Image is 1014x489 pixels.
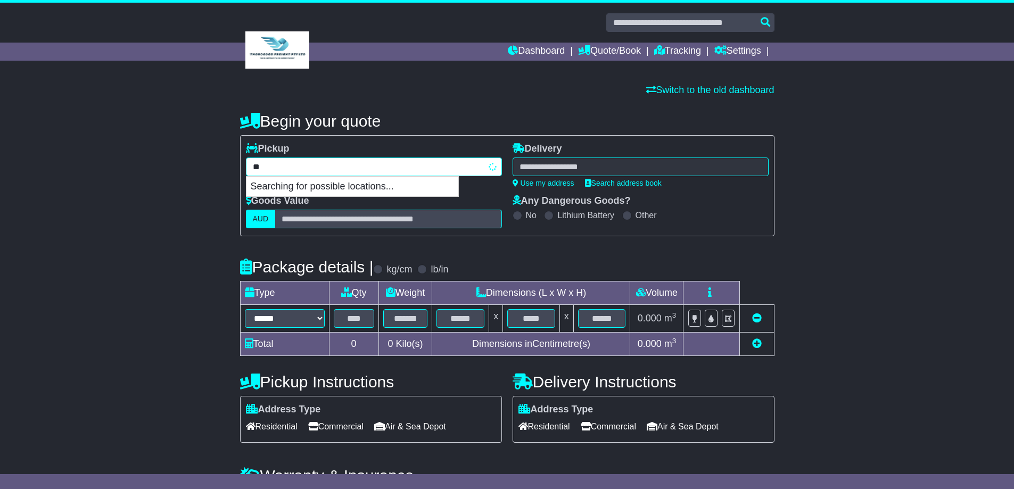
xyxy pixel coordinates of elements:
[240,112,774,130] h4: Begin your quote
[388,338,393,349] span: 0
[240,373,502,391] h4: Pickup Instructions
[246,195,309,207] label: Goods Value
[246,210,276,228] label: AUD
[246,418,298,435] span: Residential
[513,179,574,187] a: Use my address
[329,333,378,356] td: 0
[714,43,761,61] a: Settings
[240,281,329,305] td: Type
[646,85,774,95] a: Switch to the old dashboard
[431,264,448,276] label: lb/in
[240,333,329,356] td: Total
[752,313,762,324] a: Remove this item
[559,305,573,333] td: x
[378,333,432,356] td: Kilo(s)
[508,43,565,61] a: Dashboard
[308,418,364,435] span: Commercial
[630,281,683,305] td: Volume
[654,43,701,61] a: Tracking
[513,195,631,207] label: Any Dangerous Goods?
[557,210,614,220] label: Lithium Battery
[585,179,662,187] a: Search address book
[752,338,762,349] a: Add new item
[518,404,593,416] label: Address Type
[638,313,662,324] span: 0.000
[518,418,570,435] span: Residential
[489,305,503,333] td: x
[513,373,774,391] h4: Delivery Instructions
[638,338,662,349] span: 0.000
[329,281,378,305] td: Qty
[578,43,641,61] a: Quote/Book
[246,158,502,176] typeahead: Please provide city
[636,210,657,220] label: Other
[647,418,719,435] span: Air & Sea Depot
[240,467,774,484] h4: Warranty & Insurance
[246,177,458,197] p: Searching for possible locations...
[664,338,677,349] span: m
[664,313,677,324] span: m
[246,404,321,416] label: Address Type
[432,281,630,305] td: Dimensions (L x W x H)
[386,264,412,276] label: kg/cm
[526,210,537,220] label: No
[581,418,636,435] span: Commercial
[432,333,630,356] td: Dimensions in Centimetre(s)
[672,311,677,319] sup: 3
[246,143,290,155] label: Pickup
[374,418,446,435] span: Air & Sea Depot
[240,258,374,276] h4: Package details |
[672,337,677,345] sup: 3
[378,281,432,305] td: Weight
[513,143,562,155] label: Delivery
